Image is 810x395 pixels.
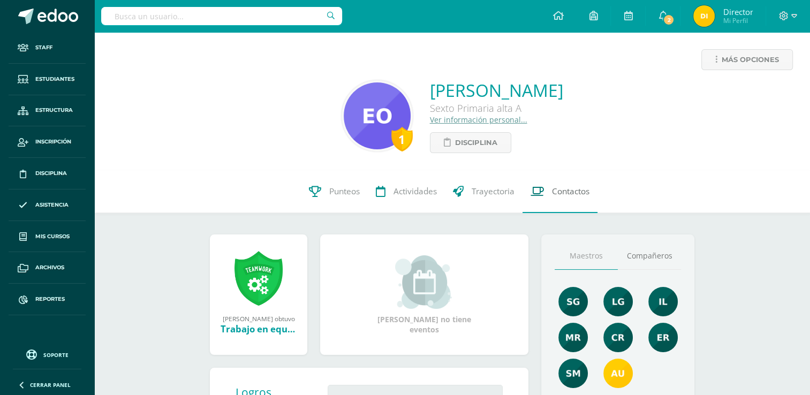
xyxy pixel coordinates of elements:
a: Disciplina [9,158,86,189]
img: 6ee8f939e44d4507d8a11da0a8fde545.png [648,323,678,352]
span: Estructura [35,106,73,115]
img: 64a9719c1cc1ef513aa09b53fb69bc95.png [603,359,633,388]
a: Más opciones [701,49,793,70]
a: Asistencia [9,189,86,221]
span: Staff [35,43,52,52]
a: Trayectoria [445,170,523,213]
a: Actividades [368,170,445,213]
a: Archivos [9,252,86,284]
div: 1 [391,127,413,151]
img: event_small.png [395,255,453,309]
div: Sexto Primaria alta A [430,102,563,115]
img: 6e5fe0f518d889198993e8d3934614a7.png [558,359,588,388]
span: Cerrar panel [30,381,71,389]
a: Mis cursos [9,221,86,253]
img: 995ea58681eab39e12b146a705900397.png [648,287,678,316]
span: Archivos [35,263,64,272]
img: ee35f1b59b936e17b4e16123131ca31e.png [558,287,588,316]
a: Staff [9,32,86,64]
span: Punteos [329,186,360,197]
span: Contactos [552,186,589,197]
span: Inscripción [35,138,71,146]
span: Director [723,6,753,17]
a: Contactos [523,170,597,213]
img: 608136e48c3c14518f2ea00dfaf80bc2.png [693,5,715,27]
a: Estructura [9,95,86,127]
div: [PERSON_NAME] obtuvo [221,314,297,323]
span: Mis cursos [35,232,70,241]
span: Más opciones [722,50,779,70]
a: [PERSON_NAME] [430,79,563,102]
img: 08c300f25aa23ac3b2d90a43e798f2c9.png [344,82,411,149]
a: Estudiantes [9,64,86,95]
span: Asistencia [35,201,69,209]
img: cd05dac24716e1ad0a13f18e66b2a6d1.png [603,287,633,316]
span: Mi Perfil [723,16,753,25]
a: Compañeros [618,242,681,270]
span: Reportes [35,295,65,303]
span: Actividades [393,186,437,197]
div: [PERSON_NAME] no tiene eventos [371,255,478,335]
input: Busca un usuario... [101,7,342,25]
span: 2 [663,14,675,26]
span: Soporte [43,351,69,359]
a: Soporte [13,347,81,361]
div: Trabajo en equipo [221,323,297,335]
span: Estudiantes [35,75,74,83]
span: Disciplina [455,133,497,153]
a: Reportes [9,284,86,315]
a: Ver información personal... [430,115,527,125]
img: 104ce5d173fec743e2efb93366794204.png [603,323,633,352]
span: Trayectoria [472,186,514,197]
a: Maestros [555,242,618,270]
a: Disciplina [430,132,511,153]
img: de7dd2f323d4d3ceecd6bfa9930379e0.png [558,323,588,352]
span: Disciplina [35,169,67,178]
a: Punteos [301,170,368,213]
a: Inscripción [9,126,86,158]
